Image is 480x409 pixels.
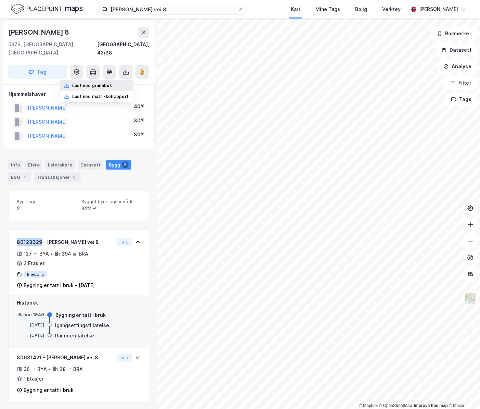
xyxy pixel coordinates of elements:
[50,251,53,257] div: •
[134,102,145,111] div: 40%
[122,161,129,168] div: 2
[55,332,94,340] div: Rammetillatelse
[444,76,477,90] button: Filter
[9,90,149,98] div: Hjemmelshaver
[55,321,109,330] div: Igangsettingstillatelse
[48,367,51,372] div: •
[71,174,78,181] div: 8
[55,311,106,319] div: Bygning er tatt i bruk
[291,5,300,13] div: Kart
[436,43,477,57] button: Datasett
[17,199,76,204] span: Bygninger
[62,250,88,258] div: 294 ㎡ BRA
[117,354,132,362] button: Vis
[60,365,83,373] div: 28 ㎡ BRA
[81,199,141,204] span: Bygget bygningsområde
[78,160,103,170] div: Datasett
[8,172,31,182] div: ESG
[108,4,238,14] input: Søk på adresse, matrikkel, gårdeiere, leietakere eller personer
[11,3,83,15] img: logo.f888ab2527a4732fd821a326f86c7f29.svg
[45,160,75,170] div: Leietakere
[379,403,412,408] a: OpenStreetMap
[8,65,67,79] button: Tag
[25,160,42,170] div: Eiere
[106,160,131,170] div: Bygg
[8,27,70,38] div: [PERSON_NAME] 8
[17,354,114,362] div: 80631421 - [PERSON_NAME] vei 8
[438,60,477,73] button: Analyse
[24,281,95,289] div: Bygning er tatt i bruk - [DATE]
[134,131,145,139] div: 30%
[24,365,47,373] div: 36 ㎡ BYA
[446,376,480,409] iframe: Chat Widget
[17,312,44,318] div: 6. mai 1940
[419,5,458,13] div: [PERSON_NAME]
[24,259,44,268] div: 3 Etasjer
[431,27,477,40] button: Bokmerker
[22,174,28,181] div: 1
[8,160,23,170] div: Info
[24,250,49,258] div: 127 ㎡ BYA
[34,172,81,182] div: Transaksjoner
[24,375,43,383] div: 1 Etasjer
[72,83,112,88] div: Last ned grunnbok
[382,5,401,13] div: Verktøy
[464,292,477,305] img: Z
[81,204,141,213] div: 322 ㎡
[17,322,44,328] div: [DATE]
[17,238,114,246] div: 80123329 - [PERSON_NAME] vei 8
[445,92,477,106] button: Tags
[17,299,141,307] div: Historikk
[134,116,145,125] div: 30%
[24,386,74,394] div: Bygning er tatt i bruk
[117,238,132,246] button: Vis
[72,94,129,99] div: Last ned matrikkelrapport
[414,403,448,408] a: Improve this map
[8,40,97,57] div: 0373, [GEOGRAPHIC_DATA], [GEOGRAPHIC_DATA]
[355,5,367,13] div: Bolig
[97,40,149,57] div: [GEOGRAPHIC_DATA], 42/38
[17,204,76,213] div: 2
[315,5,340,13] div: Mine Tags
[359,403,378,408] a: Mapbox
[17,332,44,338] div: [DATE]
